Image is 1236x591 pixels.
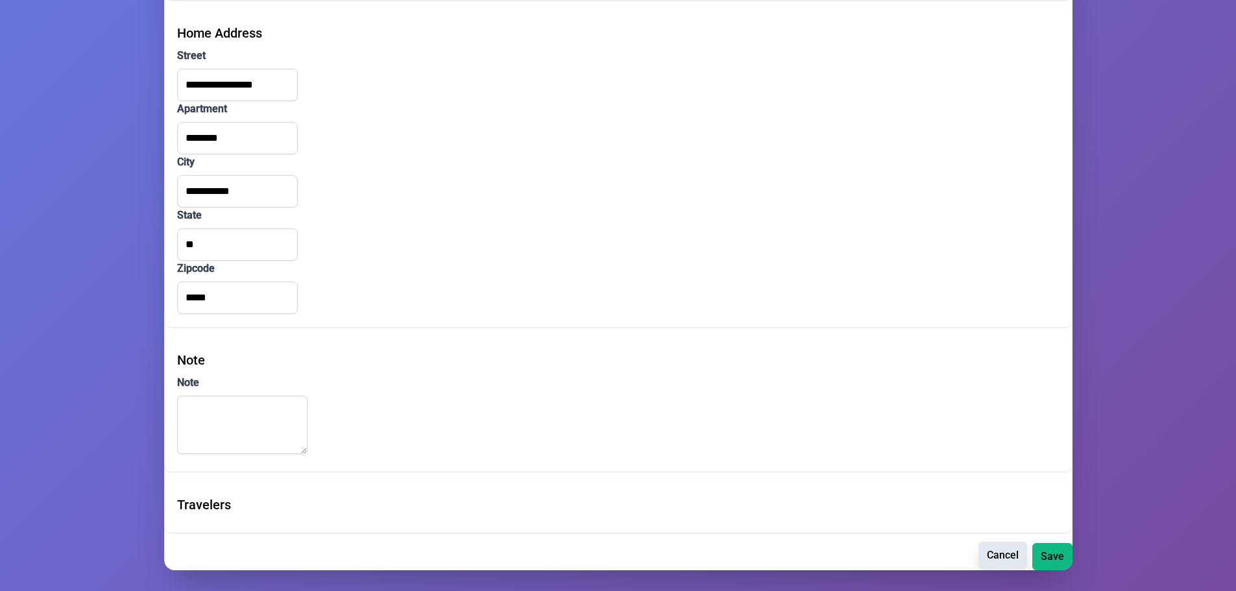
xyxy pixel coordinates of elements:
[177,375,1060,391] label: Note
[177,101,1060,117] label: Apartment
[987,548,1019,563] span: Cancel
[177,154,1060,170] label: City
[978,542,1027,569] button: Cancel
[177,261,1060,276] label: Zipcode
[177,48,1060,64] label: Street
[177,495,1060,514] div: Travelers
[177,23,1060,43] div: Home Address
[177,208,1060,223] label: State
[177,350,1060,370] div: Note
[1032,543,1072,570] button: Save
[1041,549,1064,564] span: Save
